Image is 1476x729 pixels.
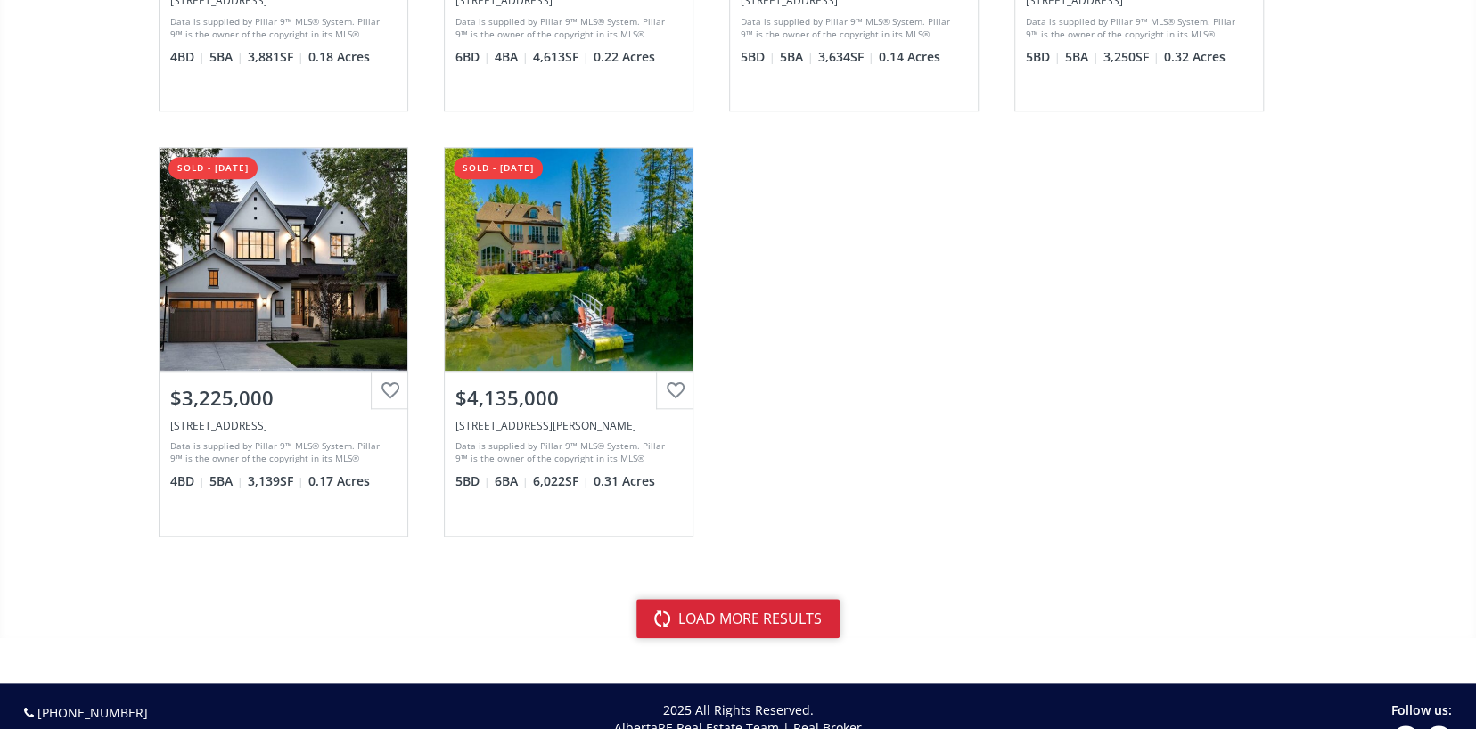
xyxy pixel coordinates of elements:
[170,472,205,490] span: 4 BD
[1026,48,1061,66] span: 5 BD
[533,472,589,490] span: 6,022 SF
[209,472,243,490] span: 5 BA
[308,48,370,66] span: 0.18 Acres
[879,48,940,66] span: 0.14 Acres
[1065,48,1099,66] span: 5 BA
[248,48,304,66] span: 3,881 SF
[170,384,397,412] div: $3,225,000
[1026,15,1248,42] div: Data is supplied by Pillar 9™ MLS® System. Pillar 9™ is the owner of the copyright in its MLS® Sy...
[533,48,589,66] span: 4,613 SF
[741,48,775,66] span: 5 BD
[455,384,682,412] div: $4,135,000
[818,48,874,66] span: 3,634 SF
[495,472,529,490] span: 6 BA
[209,48,243,66] span: 5 BA
[170,15,392,42] div: Data is supplied by Pillar 9™ MLS® System. Pillar 9™ is the owner of the copyright in its MLS® Sy...
[308,472,370,490] span: 0.17 Acres
[1391,701,1452,718] span: Follow us:
[780,48,814,66] span: 5 BA
[170,439,392,466] div: Data is supplied by Pillar 9™ MLS® System. Pillar 9™ is the owner of the copyright in its MLS® Sy...
[594,472,655,490] span: 0.31 Acres
[1103,48,1160,66] span: 3,250 SF
[248,472,304,490] span: 3,139 SF
[141,129,426,553] a: sold - [DATE]$3,225,000[STREET_ADDRESS]Data is supplied by Pillar 9™ MLS® System. Pillar 9™ is th...
[455,439,677,466] div: Data is supplied by Pillar 9™ MLS® System. Pillar 9™ is the owner of the copyright in its MLS® Sy...
[455,48,490,66] span: 6 BD
[741,15,963,42] div: Data is supplied by Pillar 9™ MLS® System. Pillar 9™ is the owner of the copyright in its MLS® Sy...
[636,599,840,638] button: load more results
[426,129,711,553] a: sold - [DATE]$4,135,000[STREET_ADDRESS][PERSON_NAME]Data is supplied by Pillar 9™ MLS® System. Pi...
[1164,48,1226,66] span: 0.32 Acres
[170,418,397,433] div: 1620 Acton Avenue SW, Calgary, AB T2T 2P9
[455,15,677,42] div: Data is supplied by Pillar 9™ MLS® System. Pillar 9™ is the owner of the copyright in its MLS® Sy...
[455,472,490,490] span: 5 BD
[455,418,682,433] div: 12235 Lake Louise Way SE, Calgary, AB T2J 2M2
[170,48,205,66] span: 4 BD
[37,704,148,721] a: [PHONE_NUMBER]
[594,48,655,66] span: 0.22 Acres
[495,48,529,66] span: 4 BA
